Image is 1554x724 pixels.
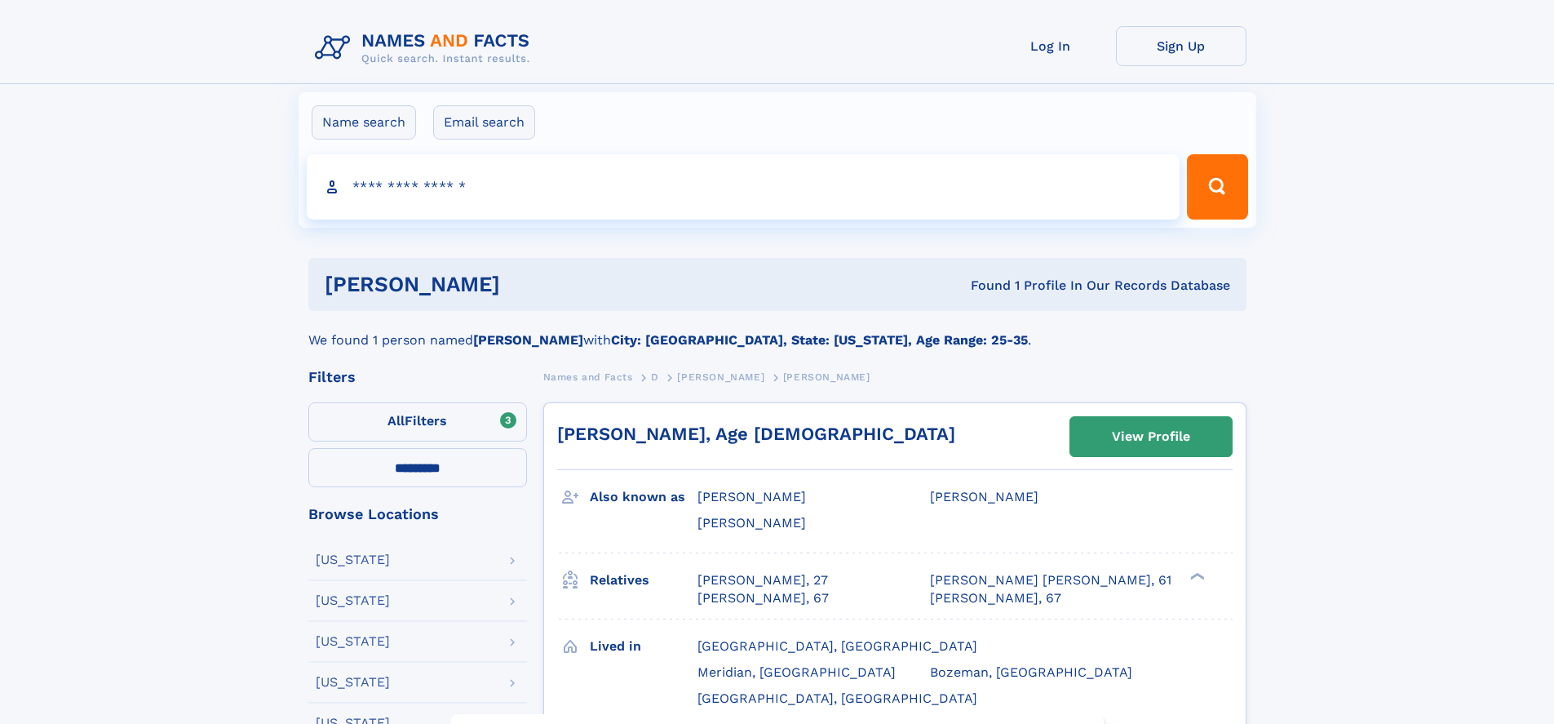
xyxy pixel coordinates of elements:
a: Sign Up [1116,26,1246,66]
div: ❯ [1186,571,1206,581]
div: We found 1 person named with . [308,311,1246,350]
b: City: [GEOGRAPHIC_DATA], State: [US_STATE], Age Range: 25-35 [611,332,1028,348]
span: [GEOGRAPHIC_DATA], [GEOGRAPHIC_DATA] [697,638,977,654]
div: [US_STATE] [316,553,390,566]
a: Log In [985,26,1116,66]
h3: Lived in [590,633,697,660]
span: [PERSON_NAME] [783,371,870,383]
h3: Also known as [590,483,697,511]
span: [PERSON_NAME] [697,515,806,531]
h3: Relatives [590,566,697,594]
label: Name search [312,105,416,140]
b: [PERSON_NAME] [473,332,583,348]
div: Filters [308,370,527,384]
a: D [651,366,659,387]
a: [PERSON_NAME], 67 [930,589,1061,607]
span: Bozeman, [GEOGRAPHIC_DATA] [930,664,1132,680]
div: View Profile [1112,418,1190,455]
div: Found 1 Profile In Our Records Database [735,277,1230,295]
span: [PERSON_NAME] [677,371,764,383]
div: [US_STATE] [316,594,390,607]
label: Filters [308,402,527,442]
span: Meridian, [GEOGRAPHIC_DATA] [697,664,896,680]
a: [PERSON_NAME], 67 [697,589,829,607]
a: [PERSON_NAME], 27 [697,571,828,589]
a: View Profile [1070,417,1232,456]
div: Browse Locations [308,507,527,522]
img: Logo Names and Facts [308,26,543,70]
span: [PERSON_NAME] [930,489,1038,504]
span: [GEOGRAPHIC_DATA], [GEOGRAPHIC_DATA] [697,691,977,706]
h1: [PERSON_NAME] [325,274,736,295]
span: All [387,413,405,429]
span: D [651,371,659,383]
label: Email search [433,105,535,140]
a: [PERSON_NAME], Age [DEMOGRAPHIC_DATA] [557,424,955,444]
input: search input [307,154,1180,220]
a: Names and Facts [543,366,633,387]
a: [PERSON_NAME] [677,366,764,387]
a: [PERSON_NAME] [PERSON_NAME], 61 [930,571,1171,589]
span: [PERSON_NAME] [697,489,806,504]
div: [US_STATE] [316,635,390,648]
div: [US_STATE] [316,676,390,689]
button: Search Button [1187,154,1247,220]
